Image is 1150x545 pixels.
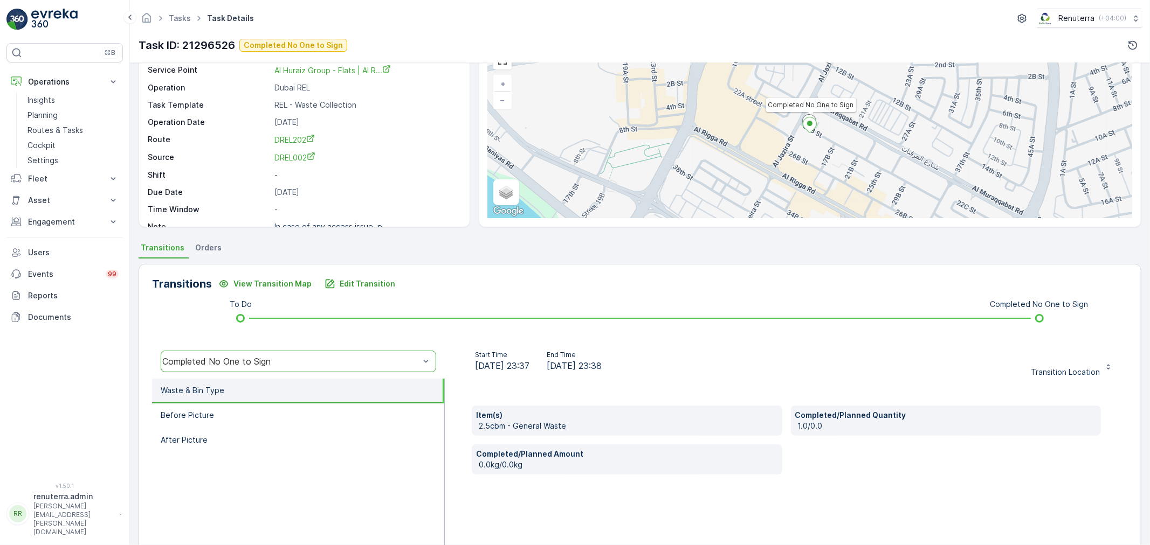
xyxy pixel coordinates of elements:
[148,65,270,76] p: Service Point
[23,108,123,123] a: Planning
[491,204,526,218] img: Google
[148,82,270,93] p: Operation
[476,449,778,459] p: Completed/Planned Amount
[33,502,114,536] p: [PERSON_NAME][EMAIL_ADDRESS][PERSON_NAME][DOMAIN_NAME]
[148,152,270,163] p: Source
[500,95,505,104] span: −
[274,204,458,215] p: -
[1037,9,1141,28] button: Renuterra(+04:00)
[6,491,123,536] button: RRrenuterra.admin[PERSON_NAME][EMAIL_ADDRESS][PERSON_NAME][DOMAIN_NAME]
[500,79,505,88] span: +
[1037,12,1054,24] img: Screenshot_2024-07-26_at_13.33.01.png
[28,290,119,301] p: Reports
[274,65,391,75] a: Al Huraiz Group - Flats | Al R...
[108,270,116,278] p: 99
[990,299,1089,310] p: Completed No One to Sign
[23,93,123,108] a: Insights
[23,138,123,153] a: Cockpit
[6,211,123,233] button: Engagement
[1099,14,1126,23] p: ( +04:00 )
[6,483,123,489] span: v 1.50.1
[547,351,602,359] p: End Time
[795,410,1097,421] p: Completed/Planned Quantity
[161,410,214,421] p: Before Picture
[148,134,270,145] p: Route
[105,48,115,57] p: ⌘B
[6,306,123,328] a: Documents
[161,385,224,396] p: Waste & Bin Type
[141,242,184,253] span: Transitions
[28,269,99,280] p: Events
[274,134,458,145] a: DREL202
[274,82,458,93] p: Dubai REL
[494,76,511,92] a: Zoom In
[27,110,58,121] p: Planning
[169,13,191,23] a: Tasks
[6,71,123,93] button: Operations
[28,247,119,258] p: Users
[27,125,83,136] p: Routes & Tasks
[23,123,123,138] a: Routes & Tasks
[479,421,778,431] p: 2.5cbm - General Waste
[340,278,395,289] p: Edit Transition
[23,153,123,168] a: Settings
[31,9,78,30] img: logo_light-DOdMpM7g.png
[152,276,212,292] p: Transitions
[162,357,419,366] div: Completed No One to Sign
[141,16,153,25] a: Homepage
[274,100,458,110] p: REL - Waste Collection
[148,187,270,198] p: Due Date
[476,410,778,421] p: Item(s)
[274,187,458,198] p: [DATE]
[318,275,402,292] button: Edit Transition
[274,170,458,180] p: -
[6,263,123,285] a: Events99
[798,421,1097,431] p: 1.0/0.0
[233,278,312,289] p: View Transition Map
[274,117,458,128] p: [DATE]
[6,190,123,211] button: Asset
[148,117,270,128] p: Operation Date
[6,9,28,30] img: logo
[6,168,123,190] button: Fleet
[479,459,778,470] p: 0.0kg/0.0kg
[28,76,101,87] p: Operations
[1058,13,1094,24] p: Renuterra
[28,173,101,184] p: Fleet
[28,195,101,206] p: Asset
[195,242,222,253] span: Orders
[230,299,252,310] p: To Do
[475,351,529,359] p: Start Time
[494,180,518,204] a: Layers
[148,204,270,215] p: Time Window
[274,152,458,163] a: DREL002
[1024,353,1119,370] button: Transition Location
[148,170,270,180] p: Shift
[205,13,256,24] span: Task Details
[28,216,101,227] p: Engagement
[212,275,318,292] button: View Transition Map
[6,242,123,263] a: Users
[9,505,26,522] div: RR
[244,40,343,51] p: Completed No One to Sign
[475,359,529,372] span: [DATE] 23:37
[274,153,315,162] span: DREL002
[27,155,58,166] p: Settings
[491,204,526,218] a: Open this area in Google Maps (opens a new window)
[274,222,389,231] p: In case of any access issue, p...
[494,92,511,108] a: Zoom Out
[148,100,270,110] p: Task Template
[28,312,119,323] p: Documents
[148,221,270,232] p: Note
[6,285,123,306] a: Reports
[239,39,347,52] button: Completed No One to Sign
[139,37,235,53] p: Task ID: 21296526
[274,135,315,144] span: DREL202
[547,359,602,372] span: [DATE] 23:38
[1031,367,1100,378] p: Transition Location
[33,491,114,502] p: renuterra.admin
[27,140,56,151] p: Cockpit
[274,66,391,75] span: Al Huraiz Group - Flats | Al R...
[161,435,208,445] p: After Picture
[27,95,55,106] p: Insights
